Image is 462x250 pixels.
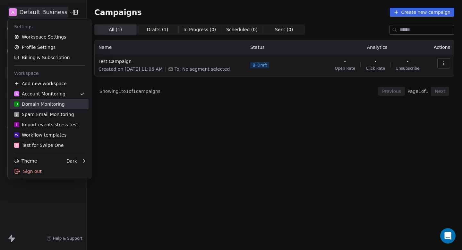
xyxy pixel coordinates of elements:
div: Workflow templates [14,132,66,138]
div: Settings [10,22,89,32]
div: Dark [66,158,77,164]
a: Billing & Subscription [10,52,89,63]
a: Profile Settings [10,42,89,52]
div: Workspace [10,68,89,78]
span: S [16,112,18,117]
div: Import events stress test [14,121,78,128]
span: A [16,92,18,96]
span: I [16,122,17,127]
a: Workspace Settings [10,32,89,42]
span: D [15,102,18,107]
div: Spam Email Monitoring [14,111,74,118]
div: Theme [14,158,37,164]
div: Account Monitoring [14,91,65,97]
div: Domain Monitoring [14,101,65,107]
span: W [15,133,18,138]
span: T [16,143,18,148]
div: Sign out [10,166,89,176]
div: Test for Swipe One [14,142,64,148]
div: Add new workspace [10,78,89,89]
